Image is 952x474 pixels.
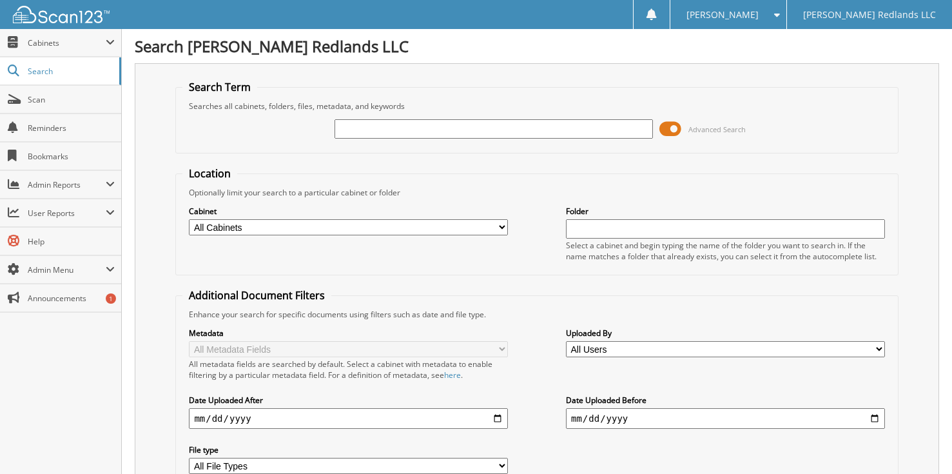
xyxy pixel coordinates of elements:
[566,328,885,339] label: Uploaded By
[189,408,508,429] input: start
[566,408,885,429] input: end
[189,359,508,380] div: All metadata fields are searched by default. Select a cabinet with metadata to enable filtering b...
[189,206,508,217] label: Cabinet
[444,370,461,380] a: here
[28,123,115,133] span: Reminders
[686,11,759,19] span: [PERSON_NAME]
[28,264,106,275] span: Admin Menu
[28,179,106,190] span: Admin Reports
[688,124,746,134] span: Advanced Search
[566,395,885,406] label: Date Uploaded Before
[106,293,116,304] div: 1
[182,288,331,302] legend: Additional Document Filters
[28,236,115,247] span: Help
[566,240,885,262] div: Select a cabinet and begin typing the name of the folder you want to search in. If the name match...
[13,6,110,23] img: scan123-logo-white.svg
[182,309,891,320] div: Enhance your search for specific documents using filters such as date and file type.
[189,444,508,455] label: File type
[189,328,508,339] label: Metadata
[28,151,115,162] span: Bookmarks
[189,395,508,406] label: Date Uploaded After
[135,35,939,57] h1: Search [PERSON_NAME] Redlands LLC
[182,80,257,94] legend: Search Term
[28,208,106,219] span: User Reports
[182,187,891,198] div: Optionally limit your search to a particular cabinet or folder
[28,94,115,105] span: Scan
[28,66,113,77] span: Search
[182,166,237,181] legend: Location
[803,11,936,19] span: [PERSON_NAME] Redlands LLC
[566,206,885,217] label: Folder
[182,101,891,112] div: Searches all cabinets, folders, files, metadata, and keywords
[28,293,115,304] span: Announcements
[28,37,106,48] span: Cabinets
